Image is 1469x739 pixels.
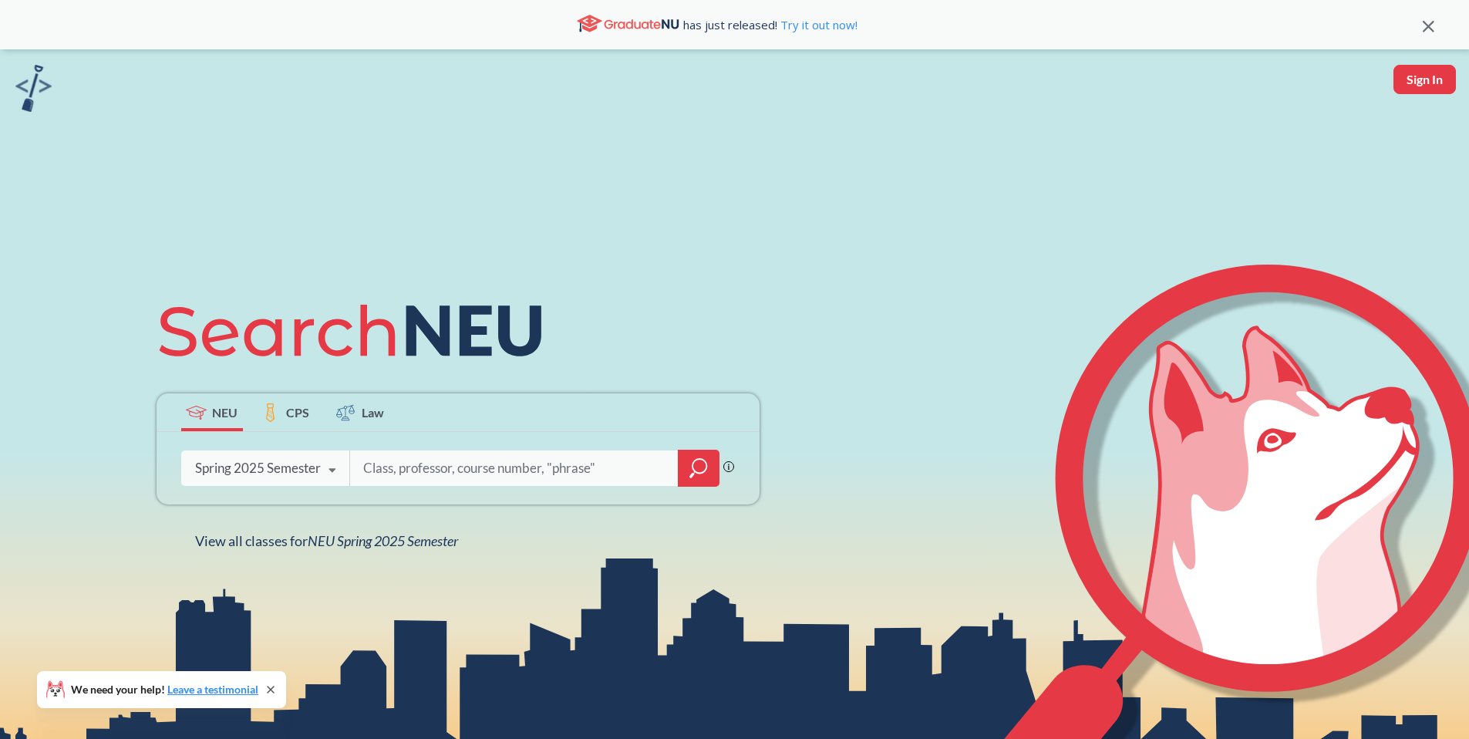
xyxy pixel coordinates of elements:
[1393,65,1456,94] button: Sign In
[678,450,719,487] div: magnifying glass
[362,403,384,421] span: Law
[15,65,52,116] a: sandbox logo
[308,532,458,549] span: NEU Spring 2025 Semester
[212,403,238,421] span: NEU
[195,532,458,549] span: View all classes for
[195,460,321,477] div: Spring 2025 Semester
[167,683,258,696] a: Leave a testimonial
[689,457,708,479] svg: magnifying glass
[286,403,309,421] span: CPS
[683,16,857,33] span: has just released!
[71,684,258,695] span: We need your help!
[362,452,667,484] input: Class, professor, course number, "phrase"
[15,65,52,112] img: sandbox logo
[777,17,857,32] a: Try it out now!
